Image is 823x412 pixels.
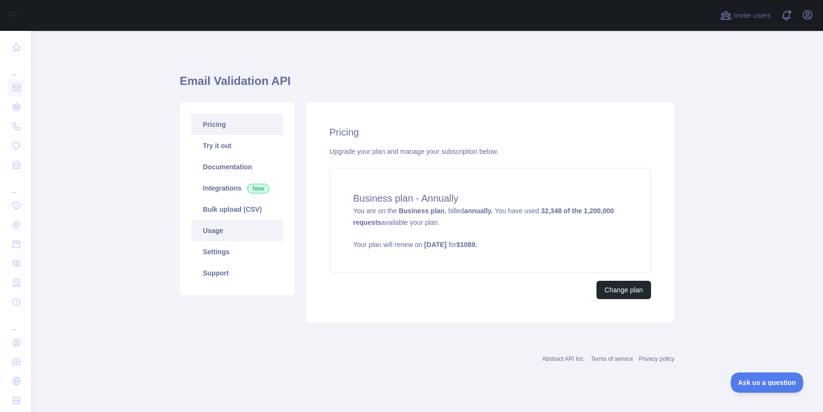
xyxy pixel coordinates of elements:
a: Bulk upload (CSV) [191,199,283,220]
a: Usage [191,220,283,241]
strong: annually. [464,207,493,215]
a: Try it out [191,135,283,156]
a: Abstract API Inc. [542,356,585,362]
span: Invite users [734,10,771,21]
p: Your plan will renew on for [353,240,627,249]
a: Privacy policy [639,356,674,362]
div: ... [8,313,23,332]
a: Pricing [191,114,283,135]
span: New [247,184,270,193]
a: Terms of service [591,356,633,362]
div: ... [8,176,23,195]
iframe: Help Scout Beacon - Open [731,372,804,393]
a: Support [191,262,283,284]
button: Invite users [718,8,773,23]
h1: Email Validation API [180,73,674,96]
span: You are on the , billed You have used available your plan. [353,207,627,249]
a: Documentation [191,156,283,178]
button: Change plan [596,281,651,299]
div: Upgrade your plan and manage your subscription below. [329,147,651,156]
strong: Business plan [398,207,444,215]
a: Integrations New [191,178,283,199]
strong: [DATE] [424,241,446,248]
div: ... [8,58,23,77]
a: Settings [191,241,283,262]
strong: $ 1089 . [456,241,477,248]
h2: Pricing [329,125,651,139]
h4: Business plan - Annually [353,192,627,205]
